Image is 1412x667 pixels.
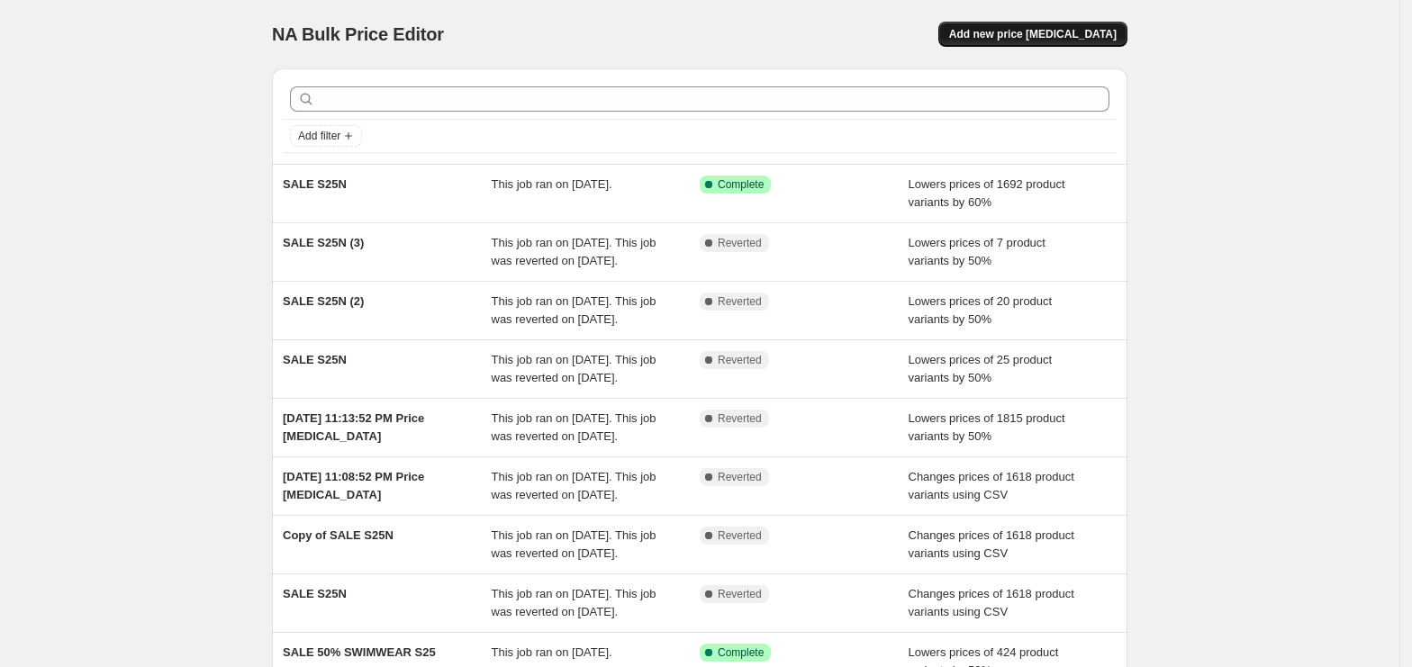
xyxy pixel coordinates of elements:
[718,411,762,426] span: Reverted
[492,294,656,326] span: This job ran on [DATE]. This job was reverted on [DATE].
[718,645,764,660] span: Complete
[909,353,1053,384] span: Lowers prices of 25 product variants by 50%
[718,294,762,309] span: Reverted
[938,22,1127,47] button: Add new price [MEDICAL_DATA]
[492,353,656,384] span: This job ran on [DATE]. This job was reverted on [DATE].
[909,177,1065,209] span: Lowers prices of 1692 product variants by 60%
[492,411,656,443] span: This job ran on [DATE]. This job was reverted on [DATE].
[909,470,1074,501] span: Changes prices of 1618 product variants using CSV
[283,353,347,366] span: SALE S25N
[909,528,1074,560] span: Changes prices of 1618 product variants using CSV
[909,587,1074,618] span: Changes prices of 1618 product variants using CSV
[492,528,656,560] span: This job ran on [DATE]. This job was reverted on [DATE].
[283,470,424,501] span: [DATE] 11:08:52 PM Price [MEDICAL_DATA]
[718,353,762,367] span: Reverted
[272,24,444,44] span: NA Bulk Price Editor
[718,587,762,601] span: Reverted
[283,294,364,308] span: SALE S25N (2)
[283,236,364,249] span: SALE S25N (3)
[492,645,612,659] span: This job ran on [DATE].
[909,236,1045,267] span: Lowers prices of 7 product variants by 50%
[718,528,762,543] span: Reverted
[283,645,436,659] span: SALE 50% SWIMWEAR S25
[949,27,1117,41] span: Add new price [MEDICAL_DATA]
[909,411,1065,443] span: Lowers prices of 1815 product variants by 50%
[283,587,347,600] span: SALE S25N
[718,470,762,484] span: Reverted
[909,294,1053,326] span: Lowers prices of 20 product variants by 50%
[283,411,424,443] span: [DATE] 11:13:52 PM Price [MEDICAL_DATA]
[290,125,362,147] button: Add filter
[492,587,656,618] span: This job ran on [DATE]. This job was reverted on [DATE].
[492,470,656,501] span: This job ran on [DATE]. This job was reverted on [DATE].
[492,236,656,267] span: This job ran on [DATE]. This job was reverted on [DATE].
[283,177,347,191] span: SALE S25N
[283,528,394,542] span: Copy of SALE S25N
[298,129,340,143] span: Add filter
[718,236,762,250] span: Reverted
[718,177,764,192] span: Complete
[492,177,612,191] span: This job ran on [DATE].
